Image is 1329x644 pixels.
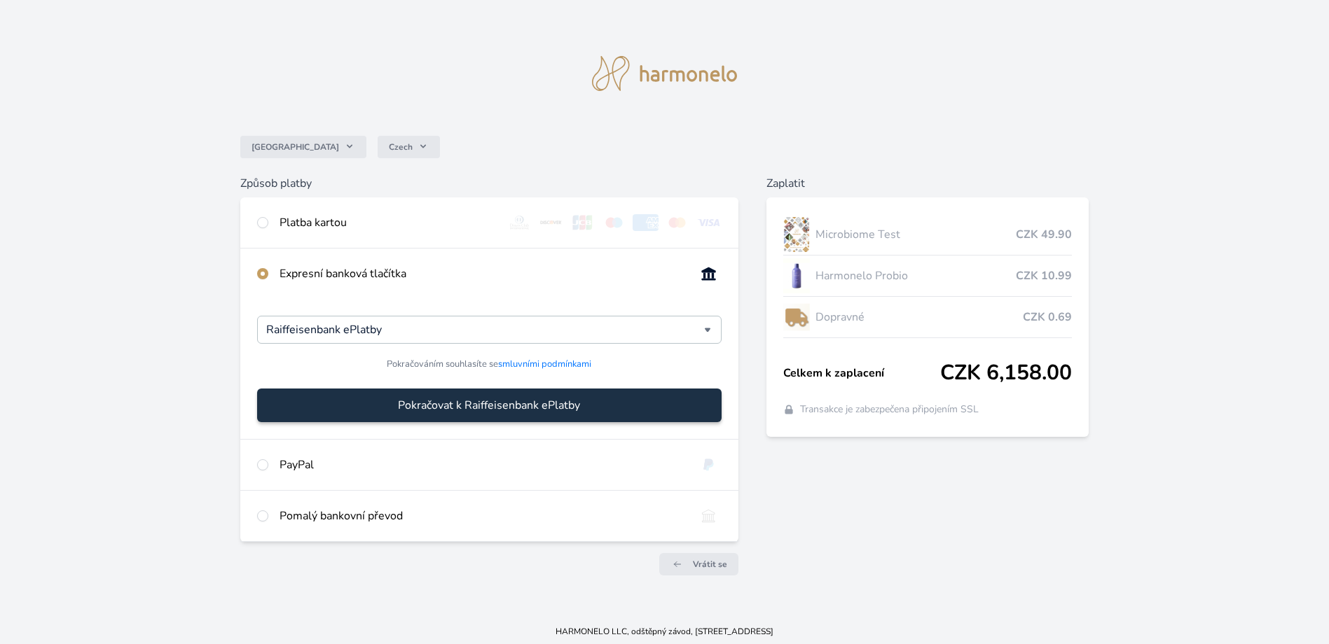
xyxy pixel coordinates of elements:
[257,388,722,422] button: Pokračovat k Raiffeisenbank ePlatby
[766,175,1089,192] h6: Zaplatit
[266,321,704,338] input: Hledat...
[940,360,1072,386] span: CZK 6,158.00
[389,141,413,153] span: Czech
[696,265,722,282] img: onlineBanking_CZ.svg
[601,214,627,231] img: maestro.svg
[378,136,440,158] button: Czech
[783,365,941,381] span: Celkem k zaplacení
[280,214,495,231] div: Platba kartou
[783,217,810,252] img: MSK-lo.png
[783,300,810,335] img: delivery-lo.png
[1023,309,1072,325] span: CZK 0.69
[240,136,366,158] button: [GEOGRAPHIC_DATA]
[280,507,684,524] div: Pomalý bankovní převod
[592,56,738,91] img: logo.svg
[800,402,979,416] span: Transakce je zabezpečena připojením SSL
[693,559,727,570] span: Vrátit se
[1016,267,1072,284] span: CZK 10.99
[538,214,564,231] img: discover.svg
[659,553,738,575] a: Vrátit se
[633,214,659,231] img: amex.svg
[696,507,722,524] img: bankTransfer_IBAN.svg
[696,214,722,231] img: visa.svg
[570,214,595,231] img: jcb.svg
[815,309,1024,325] span: Dopravné
[783,258,810,293] img: CLEAN_PROBIO_se_stinem_x-lo.jpg
[664,214,690,231] img: mc.svg
[498,358,591,370] a: smluvními podmínkami
[696,456,722,473] img: paypal.svg
[398,397,580,414] span: Pokračovat k Raiffeisenbank ePlatby
[1016,226,1072,243] span: CZK 49.90
[815,267,1017,284] span: Harmonelo Probio
[815,226,1017,243] span: Microbiome Test
[507,214,532,231] img: diners.svg
[257,316,722,344] div: Raiffeisenbank ePlatby
[240,175,738,192] h6: Způsob platby
[280,265,684,282] div: Expresní banková tlačítka
[252,141,339,153] span: [GEOGRAPHIC_DATA]
[280,456,684,473] div: PayPal
[387,358,591,371] span: Pokračováním souhlasíte se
